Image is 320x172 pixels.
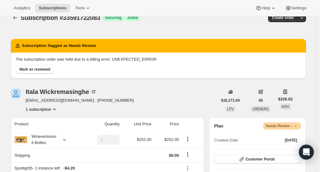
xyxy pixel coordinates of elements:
[11,148,82,162] th: Shipping
[128,15,138,20] span: Active
[253,107,269,111] span: ORDERS
[27,133,56,146] div: Wineventures
[71,4,95,12] button: Tools
[291,123,292,128] span: |
[26,89,97,95] div: Itala Wickremasinghe
[221,98,240,103] span: $10,171.04
[262,6,270,11] span: Help
[266,123,299,129] span: Needs Review
[227,107,234,111] span: LTV
[22,43,96,49] h2: Subscription flagged as Needs Review
[281,136,301,145] button: [DATE]
[281,4,310,12] button: Settings
[16,56,301,63] p: The subscription order was held due to a billing error: UNEXPECTED_ERROR
[14,6,30,11] span: Analytics
[255,96,267,105] button: 45
[11,13,20,22] button: Subscriptions
[252,4,280,12] button: Help
[217,96,244,105] button: $10,171.04
[11,89,21,99] span: Itala Wickremasinghe
[26,97,134,104] span: [EMAIL_ADDRESS][DOMAIN_NAME] · [PHONE_NUMBER]
[26,106,57,112] button: Product actions
[21,14,100,21] span: Subscription #33591722083
[121,117,153,131] th: Unit Price
[291,6,306,11] span: Settings
[10,4,34,12] button: Analytics
[268,13,298,22] button: Create order
[63,165,75,171] span: - $4.20
[245,157,274,162] span: Customer Portal
[259,98,263,103] span: 45
[281,105,289,109] span: AOV
[214,123,223,129] h2: Plan
[20,67,50,72] span: Mark as reviewed
[278,96,293,102] span: $226.02
[15,165,179,171] div: Spotlight5 - 1 instance left
[169,153,179,158] span: $0.00
[299,145,314,160] div: Open Intercom Messenger
[183,151,193,158] button: Shipping actions
[183,136,193,142] button: Product actions
[82,117,121,131] th: Quantity
[153,117,181,131] th: Price
[214,137,238,143] span: Created Date
[137,137,152,142] span: $252.00
[75,6,85,11] span: Tools
[32,141,46,145] small: 6 Bottles
[105,15,121,20] span: Recurring
[285,138,297,143] span: [DATE]
[16,65,54,74] button: Mark as reviewed
[39,6,66,11] span: Subscriptions
[214,155,301,164] button: Customer Portal
[272,15,294,20] span: Create order
[35,4,70,12] button: Subscriptions
[164,137,179,142] span: $252.00
[11,117,82,131] th: Product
